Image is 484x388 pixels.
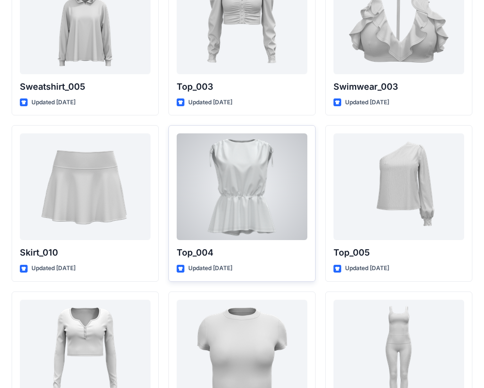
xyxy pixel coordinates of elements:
a: Top_004 [177,133,307,240]
p: Updated [DATE] [188,97,232,108]
p: Top_003 [177,80,307,94]
p: Swimwear_003 [333,80,464,94]
p: Updated [DATE] [345,97,389,108]
p: Top_005 [333,246,464,259]
a: Top_005 [333,133,464,240]
p: Updated [DATE] [31,97,76,108]
p: Updated [DATE] [188,263,232,274]
a: Skirt_010 [20,133,151,240]
p: Updated [DATE] [31,263,76,274]
p: Sweatshirt_005 [20,80,151,94]
p: Skirt_010 [20,246,151,259]
p: Top_004 [177,246,307,259]
p: Updated [DATE] [345,263,389,274]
